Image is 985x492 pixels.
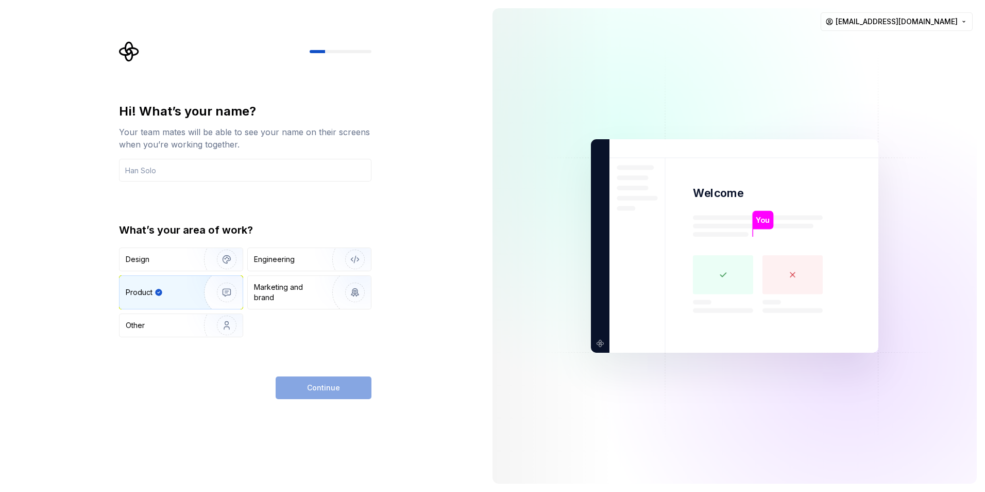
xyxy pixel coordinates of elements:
div: What’s your area of work? [119,223,371,237]
input: Han Solo [119,159,371,182]
div: Other [126,320,145,331]
div: Design [126,254,149,265]
div: Product [126,287,152,298]
svg: Supernova Logo [119,41,140,62]
div: Hi! What’s your name? [119,103,371,120]
p: Welcome [693,186,743,201]
button: [EMAIL_ADDRESS][DOMAIN_NAME] [821,12,973,31]
div: Engineering [254,254,295,265]
span: [EMAIL_ADDRESS][DOMAIN_NAME] [836,17,958,27]
div: Your team mates will be able to see your name on their screens when you’re working together. [119,126,371,151]
div: Marketing and brand [254,282,324,303]
p: You [756,215,770,226]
